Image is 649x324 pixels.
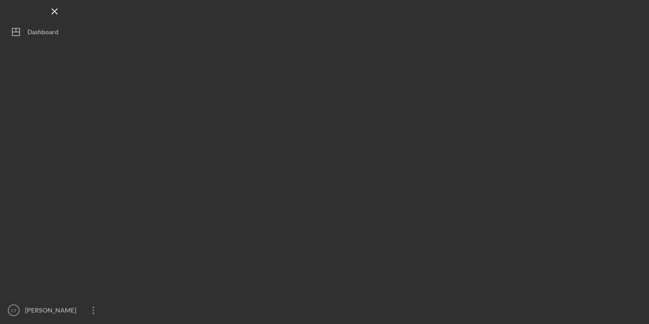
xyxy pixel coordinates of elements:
div: [PERSON_NAME] [23,301,82,322]
text: CT [11,308,17,313]
button: Dashboard [5,23,105,41]
button: CT[PERSON_NAME] [5,301,105,319]
div: Dashboard [27,23,58,43]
